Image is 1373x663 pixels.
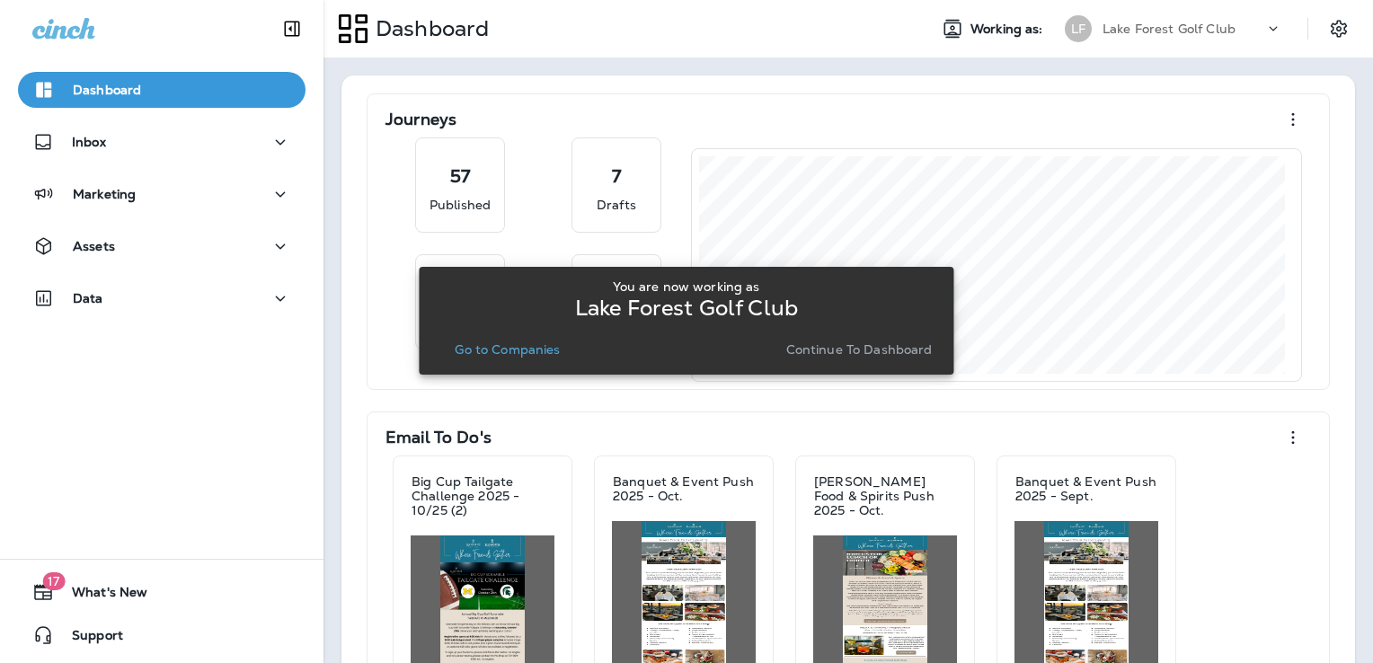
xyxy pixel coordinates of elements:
p: Banquet & Event Push 2025 - Sept. [1015,474,1157,503]
div: LF [1065,15,1092,42]
button: Support [18,617,306,653]
span: Support [54,628,123,650]
button: Inbox [18,124,306,160]
p: Assets [73,239,115,253]
p: Continue to Dashboard [786,342,933,357]
p: Big Cup Tailgate Challenge 2025 - 10/25 (2) [412,474,554,517]
span: What's New [54,585,147,606]
p: Inbox [72,135,106,149]
p: Dashboard [73,83,141,97]
button: Go to Companies [447,337,567,362]
p: Lake Forest Golf Club [575,301,798,315]
p: Email To Do's [385,429,492,446]
button: Settings [1323,13,1355,45]
p: Data [73,291,103,305]
p: You are now working as [613,279,759,294]
button: Assets [18,228,306,264]
button: Collapse Sidebar [267,11,317,47]
button: Dashboard [18,72,306,108]
button: Data [18,280,306,316]
p: Journeys [385,110,456,128]
p: Lake Forest Golf Club [1103,22,1236,36]
button: Marketing [18,176,306,212]
p: Go to Companies [455,342,560,357]
p: Dashboard [368,15,489,42]
p: Marketing [73,187,136,201]
span: Working as: [970,22,1047,37]
span: 17 [42,572,65,590]
button: 17What's New [18,574,306,610]
button: Continue to Dashboard [779,337,940,362]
